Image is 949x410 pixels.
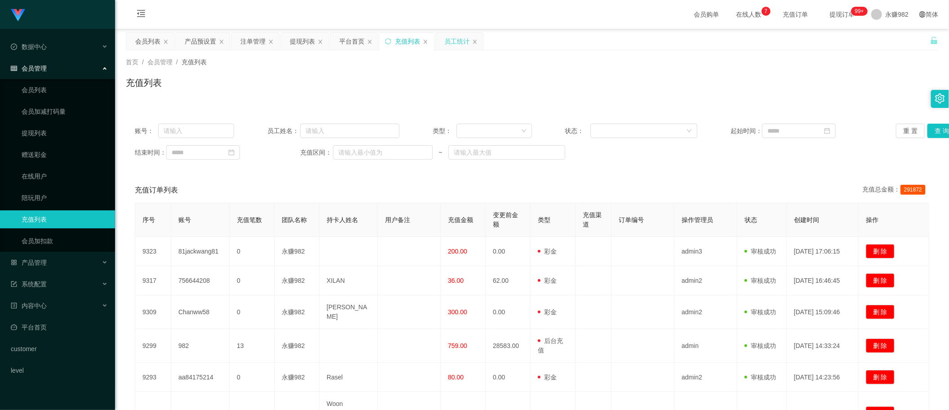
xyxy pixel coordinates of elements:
[339,33,364,50] div: 平台首页
[327,216,358,223] span: 持卡人姓名
[11,302,47,309] span: 内容中心
[538,248,557,255] span: 彩金
[11,9,25,22] img: logo.9652507e.png
[486,266,531,295] td: 62.00
[787,237,859,266] td: [DATE] 17:06:15
[538,277,557,284] span: 彩金
[171,237,230,266] td: 81jackwang81
[22,81,108,99] a: 会员列表
[674,266,737,295] td: admin2
[219,39,224,45] i: 图标: close
[237,216,262,223] span: 充值笔数
[22,124,108,142] a: 提现列表
[919,11,926,18] i: 图标: global
[423,39,428,45] i: 图标: close
[745,277,776,284] span: 审核成功
[230,329,275,363] td: 13
[385,38,391,45] i: 图标: sync
[448,277,464,284] span: 36.00
[731,126,762,136] span: 起始时间：
[22,232,108,250] a: 会员加扣款
[866,273,895,288] button: 删 除
[275,266,319,295] td: 永赚982
[11,259,47,266] span: 产品管理
[22,102,108,120] a: 会员加减打码量
[171,363,230,392] td: aa84175214
[275,295,319,329] td: 永赚982
[135,185,178,196] span: 充值订单列表
[745,308,776,316] span: 审核成功
[745,216,757,223] span: 状态
[486,329,531,363] td: 28583.00
[787,363,859,392] td: [DATE] 14:23:56
[135,329,171,363] td: 9299
[275,363,319,392] td: 永赚982
[275,329,319,363] td: 永赚982
[448,216,473,223] span: 充值金额
[866,244,895,258] button: 删 除
[230,266,275,295] td: 0
[896,124,925,138] button: 重 置
[135,237,171,266] td: 9323
[240,33,266,50] div: 注单管理
[147,58,173,66] span: 会员管理
[866,339,895,353] button: 删 除
[11,65,47,72] span: 会员管理
[171,295,230,329] td: Chanww58
[866,305,895,319] button: 删 除
[674,295,737,329] td: admin2
[538,374,557,381] span: 彩金
[230,363,275,392] td: 0
[228,149,235,156] i: 图标: calendar
[493,211,518,228] span: 变更前金额
[538,308,557,316] span: 彩金
[171,266,230,295] td: 756644208
[158,124,234,138] input: 请输入
[275,237,319,266] td: 永赚982
[444,33,470,50] div: 员工统计
[11,281,47,288] span: 系统配置
[794,216,819,223] span: 创建时间
[319,295,378,329] td: [PERSON_NAME]
[182,58,207,66] span: 充值列表
[583,211,602,228] span: 充值渠道
[135,126,158,136] span: 账号：
[185,33,216,50] div: 产品预设置
[486,237,531,266] td: 0.00
[448,248,467,255] span: 200.00
[176,58,178,66] span: /
[787,329,859,363] td: [DATE] 14:33:24
[11,43,47,50] span: 数据中心
[745,342,776,349] span: 审核成功
[472,39,478,45] i: 图标: close
[11,259,17,266] i: 图标: appstore-o
[448,308,467,316] span: 300.00
[367,39,373,45] i: 图标: close
[900,185,926,195] span: 291872
[538,337,563,354] span: 后台充值
[674,237,737,266] td: admin3
[333,145,433,160] input: 请输入最小值为
[619,216,644,223] span: 订单编号
[762,7,771,16] sup: 7
[395,33,420,50] div: 充值列表
[135,33,160,50] div: 会员列表
[163,39,169,45] i: 图标: close
[11,340,108,358] a: customer
[290,33,315,50] div: 提现列表
[745,374,776,381] span: 审核成功
[11,361,108,379] a: level
[866,370,895,384] button: 删 除
[486,363,531,392] td: 0.00
[135,148,166,157] span: 结束时间：
[825,11,860,18] span: 提现订单
[300,124,400,138] input: 请输入
[135,266,171,295] td: 9317
[11,65,17,71] i: 图标: table
[11,303,17,309] i: 图标: profile
[787,295,859,329] td: [DATE] 15:09:46
[385,216,410,223] span: 用户备注
[851,7,867,16] sup: 273
[142,58,144,66] span: /
[930,36,938,45] i: 图标: unlock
